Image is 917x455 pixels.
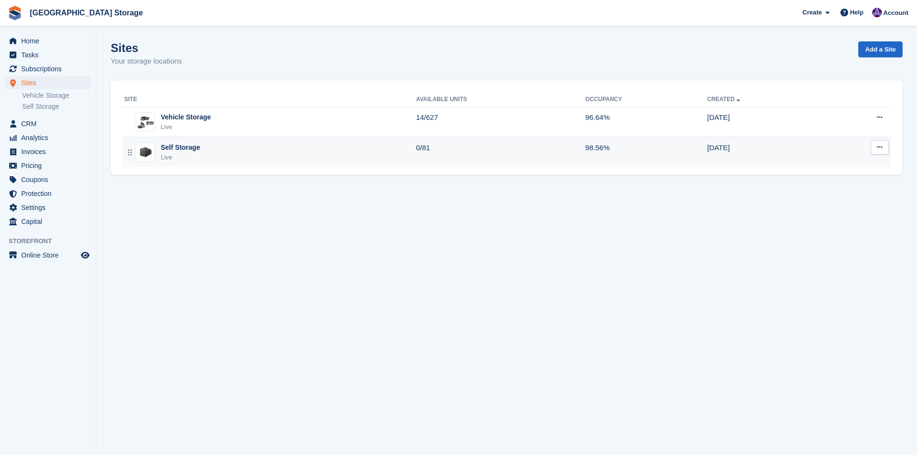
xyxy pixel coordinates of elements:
[22,102,91,111] a: Self Storage
[79,249,91,261] a: Preview store
[802,8,822,17] span: Create
[5,201,91,214] a: menu
[5,117,91,130] a: menu
[707,107,824,137] td: [DATE]
[21,76,79,90] span: Sites
[872,8,882,17] img: Hollie Harvey
[136,145,155,159] img: Image of Self Storage site
[585,137,707,167] td: 98.56%
[5,248,91,262] a: menu
[5,48,91,62] a: menu
[5,76,91,90] a: menu
[5,187,91,200] a: menu
[111,41,182,54] h1: Sites
[416,107,585,137] td: 14/627
[21,62,79,76] span: Subscriptions
[5,145,91,158] a: menu
[707,137,824,167] td: [DATE]
[22,91,91,100] a: Vehicle Storage
[5,62,91,76] a: menu
[883,8,908,18] span: Account
[707,96,742,103] a: Created
[858,41,903,57] a: Add a Site
[161,143,200,153] div: Self Storage
[5,159,91,172] a: menu
[21,215,79,228] span: Capital
[161,122,211,132] div: Live
[5,131,91,144] a: menu
[21,145,79,158] span: Invoices
[416,137,585,167] td: 0/81
[21,117,79,130] span: CRM
[21,173,79,186] span: Coupons
[21,131,79,144] span: Analytics
[21,187,79,200] span: Protection
[5,215,91,228] a: menu
[585,92,707,107] th: Occupancy
[21,48,79,62] span: Tasks
[26,5,147,21] a: [GEOGRAPHIC_DATA] Storage
[21,34,79,48] span: Home
[416,92,585,107] th: Available Units
[161,112,211,122] div: Vehicle Storage
[8,6,22,20] img: stora-icon-8386f47178a22dfd0bd8f6a31ec36ba5ce8667c1dd55bd0f319d3a0aa187defe.svg
[850,8,864,17] span: Help
[5,173,91,186] a: menu
[122,92,416,107] th: Site
[585,107,707,137] td: 96.64%
[111,56,182,67] p: Your storage locations
[161,153,200,162] div: Live
[136,115,155,129] img: Image of Vehicle Storage site
[21,248,79,262] span: Online Store
[9,236,96,246] span: Storefront
[21,201,79,214] span: Settings
[5,34,91,48] a: menu
[21,159,79,172] span: Pricing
